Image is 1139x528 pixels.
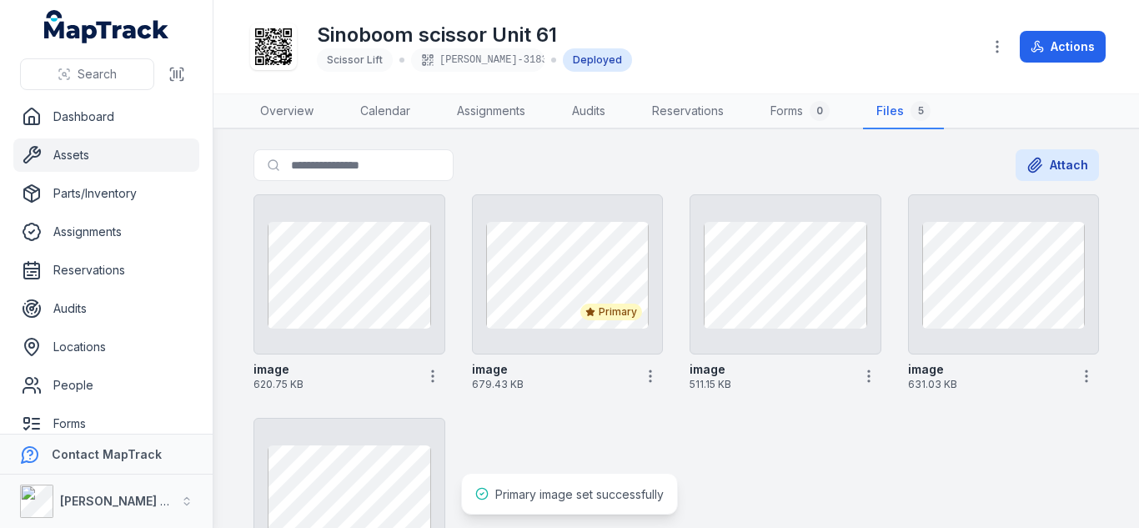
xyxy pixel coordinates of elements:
[639,94,737,129] a: Reservations
[908,361,944,378] strong: image
[580,304,642,320] div: Primary
[13,407,199,440] a: Forms
[495,487,664,501] span: Primary image set successfully
[44,10,169,43] a: MapTrack
[13,369,199,402] a: People
[559,94,619,129] a: Audits
[60,494,176,508] strong: [PERSON_NAME] Air
[472,378,632,391] span: 679.43 KB
[327,53,383,66] span: Scissor Lift
[563,48,632,72] div: Deployed
[20,58,154,90] button: Search
[444,94,539,129] a: Assignments
[13,177,199,210] a: Parts/Inventory
[13,215,199,249] a: Assignments
[13,138,199,172] a: Assets
[810,101,830,121] div: 0
[1020,31,1106,63] button: Actions
[690,378,850,391] span: 511.15 KB
[317,22,632,48] h1: Sinoboom scissor Unit 61
[13,254,199,287] a: Reservations
[911,101,931,121] div: 5
[347,94,424,129] a: Calendar
[690,361,725,378] strong: image
[13,292,199,325] a: Audits
[908,378,1068,391] span: 631.03 KB
[1016,149,1099,181] button: Attach
[13,330,199,364] a: Locations
[863,94,944,129] a: Files5
[13,100,199,133] a: Dashboard
[52,447,162,461] strong: Contact MapTrack
[78,66,117,83] span: Search
[757,94,843,129] a: Forms0
[472,361,508,378] strong: image
[253,361,289,378] strong: image
[411,48,544,72] div: [PERSON_NAME]-3183
[247,94,327,129] a: Overview
[253,378,414,391] span: 620.75 KB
